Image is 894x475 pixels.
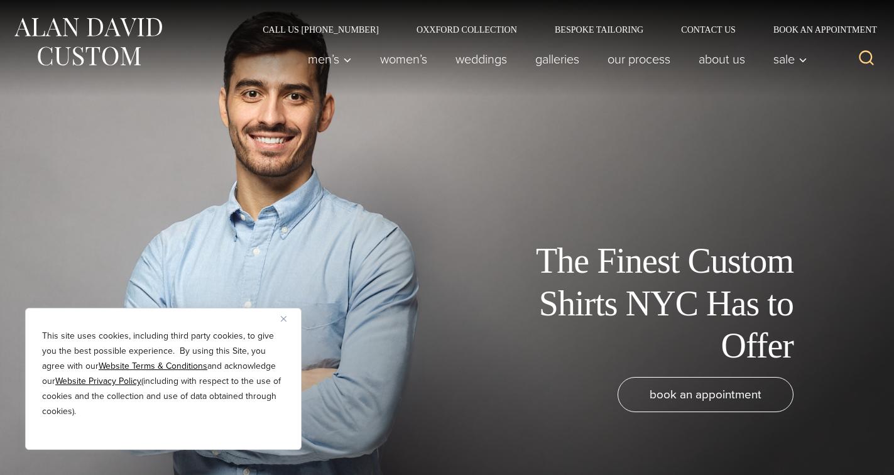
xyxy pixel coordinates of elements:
[594,46,685,72] a: Our Process
[308,53,352,65] span: Men’s
[13,14,163,70] img: Alan David Custom
[773,53,807,65] span: Sale
[55,374,141,388] a: Website Privacy Policy
[536,25,662,34] a: Bespoke Tailoring
[511,240,793,367] h1: The Finest Custom Shirts NYC Has to Offer
[662,25,755,34] a: Contact Us
[244,25,881,34] nav: Secondary Navigation
[398,25,536,34] a: Oxxford Collection
[281,311,296,326] button: Close
[42,329,285,419] p: This site uses cookies, including third party cookies, to give you the best possible experience. ...
[366,46,442,72] a: Women’s
[442,46,521,72] a: weddings
[755,25,881,34] a: Book an Appointment
[521,46,594,72] a: Galleries
[281,316,286,322] img: Close
[99,359,207,373] a: Website Terms & Conditions
[650,385,761,403] span: book an appointment
[851,44,881,74] button: View Search Form
[685,46,760,72] a: About Us
[618,377,793,412] a: book an appointment
[294,46,814,72] nav: Primary Navigation
[244,25,398,34] a: Call Us [PHONE_NUMBER]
